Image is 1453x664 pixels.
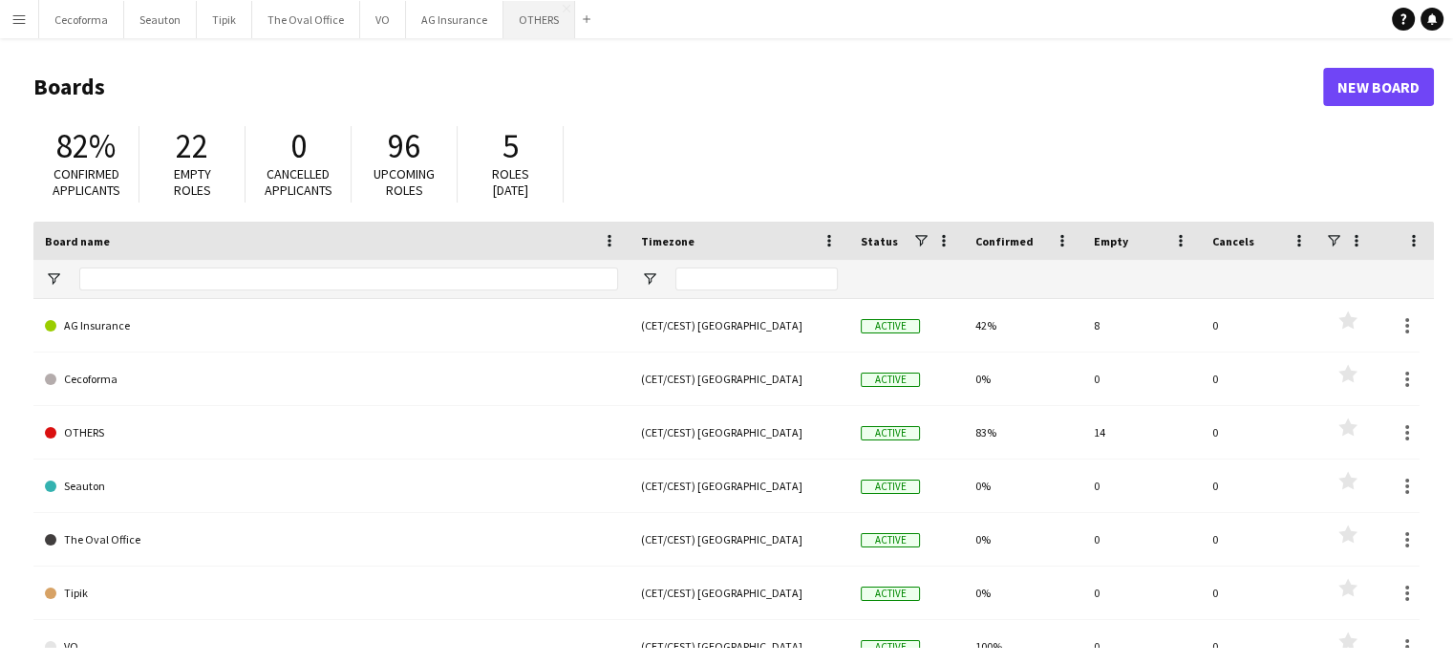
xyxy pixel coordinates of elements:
[1082,513,1201,566] div: 0
[388,125,420,167] span: 96
[641,234,694,248] span: Timezone
[1201,353,1319,405] div: 0
[641,270,658,288] button: Open Filter Menu
[861,587,920,601] span: Active
[33,73,1323,101] h1: Boards
[374,165,435,199] span: Upcoming roles
[861,319,920,333] span: Active
[861,426,920,440] span: Active
[79,268,618,290] input: Board name Filter Input
[252,1,360,38] button: The Oval Office
[45,567,618,620] a: Tipik
[45,513,618,567] a: The Oval Office
[45,460,618,513] a: Seauton
[45,353,618,406] a: Cecoforma
[630,513,849,566] div: (CET/CEST) [GEOGRAPHIC_DATA]
[1082,567,1201,619] div: 0
[1082,460,1201,512] div: 0
[630,567,849,619] div: (CET/CEST) [GEOGRAPHIC_DATA]
[406,1,503,38] button: AG Insurance
[290,125,307,167] span: 0
[39,1,124,38] button: Cecoforma
[964,513,1082,566] div: 0%
[861,234,898,248] span: Status
[1082,353,1201,405] div: 0
[360,1,406,38] button: VO
[124,1,197,38] button: Seauton
[53,165,120,199] span: Confirmed applicants
[630,460,849,512] div: (CET/CEST) [GEOGRAPHIC_DATA]
[861,373,920,387] span: Active
[1201,567,1319,619] div: 0
[45,406,618,460] a: OTHERS
[630,353,849,405] div: (CET/CEST) [GEOGRAPHIC_DATA]
[861,640,920,654] span: Active
[174,165,211,199] span: Empty roles
[492,165,529,199] span: Roles [DATE]
[675,268,838,290] input: Timezone Filter Input
[630,406,849,459] div: (CET/CEST) [GEOGRAPHIC_DATA]
[45,270,62,288] button: Open Filter Menu
[176,125,208,167] span: 22
[265,165,332,199] span: Cancelled applicants
[964,460,1082,512] div: 0%
[630,299,849,352] div: (CET/CEST) [GEOGRAPHIC_DATA]
[1082,406,1201,459] div: 14
[964,406,1082,459] div: 83%
[1082,299,1201,352] div: 8
[964,567,1082,619] div: 0%
[861,533,920,547] span: Active
[45,234,110,248] span: Board name
[964,299,1082,352] div: 42%
[502,125,519,167] span: 5
[1201,460,1319,512] div: 0
[1201,513,1319,566] div: 0
[1212,234,1254,248] span: Cancels
[1094,234,1128,248] span: Empty
[1201,406,1319,459] div: 0
[964,353,1082,405] div: 0%
[45,299,618,353] a: AG Insurance
[1201,299,1319,352] div: 0
[503,1,575,38] button: OTHERS
[197,1,252,38] button: Tipik
[1323,68,1434,106] a: New Board
[861,480,920,494] span: Active
[975,234,1034,248] span: Confirmed
[56,125,116,167] span: 82%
